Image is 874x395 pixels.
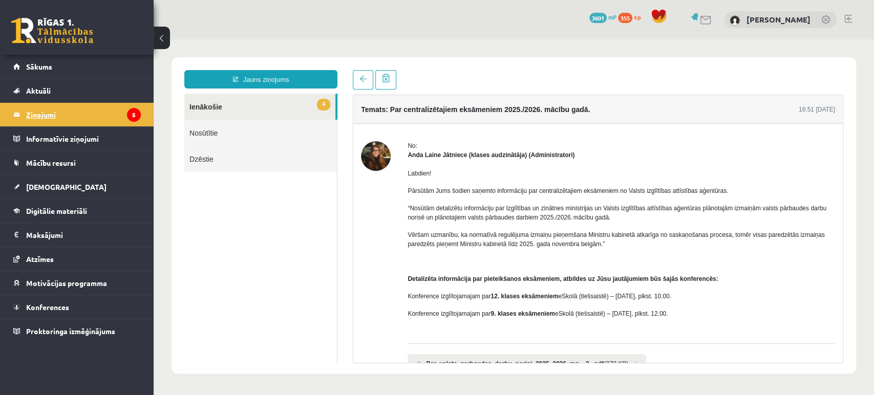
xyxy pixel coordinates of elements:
[13,319,141,343] a: Proktoringa izmēģinājums
[589,13,607,23] span: 3601
[254,271,514,278] span: Konference izglītojamajam par eSkolā (tiešsaistē) – [DATE], plkst. 12.00.
[608,13,616,21] span: mP
[13,199,141,223] a: Digitālie materiāli
[26,206,87,215] span: Digitālie materiāli
[254,253,518,260] span: Konference izglītojamajam par eSkolā (tiešsaistē) – [DATE], plkst. 10.00.
[13,223,141,247] a: Maksājumi
[26,103,141,126] legend: Ziņojumi
[31,31,184,49] a: Jauns ziņojums
[254,130,278,138] span: Labdien!
[207,102,237,131] img: Anda Laine Jātniece (klases audzinātāja)
[26,127,141,150] legend: Informatīvie ziņojumi
[618,13,632,23] span: 355
[26,223,141,247] legend: Maksājumi
[337,271,401,278] b: 9. klases eksāmeniem
[127,108,141,122] i: 5
[13,55,141,78] a: Sākums
[450,320,474,329] i: (270 KB)
[254,236,564,243] strong: Detalizēta informācija par pieteikšanos eksāmeniem, atbildes uz Jūsu jautājumiem būs šajās konfer...
[26,254,54,264] span: Atzīmes
[13,127,141,150] a: Informatīvie ziņojumi
[634,13,641,21] span: xp
[254,165,673,182] span: “Nosūtām detalizētu informāciju par Izglītības un zinātnes ministrijas un Valsts izglītības attīs...
[31,106,183,133] a: Dzēstie
[254,192,671,208] span: Vēršam uzmanību, ka normatīvā regulējuma izmaiņu pieņemšana Ministru kabinetā atkarīga no saskaņo...
[26,158,76,167] span: Mācību resursi
[11,18,93,43] a: Rīgas 1. Tālmācības vidusskola
[13,175,141,199] a: [DEMOGRAPHIC_DATA]
[730,15,740,26] img: Roberts Kukulis
[31,80,183,106] a: Nosūtītie
[163,59,177,71] span: 4
[13,295,141,319] a: Konferences
[26,62,52,71] span: Sākums
[337,253,404,260] b: 12. klases eksāmeniem
[747,14,811,25] a: [PERSON_NAME]
[26,182,106,191] span: [DEMOGRAPHIC_DATA]
[254,148,574,155] span: Pārsūtām Jums šodien saņemto informāciju par centralizētajiem eksāmeniem no Valsts izglītības att...
[272,320,450,329] b: Par_valsts_parbaudes_darbu_norisi_2025_2026_mg__2_.pdf
[26,86,51,95] span: Aktuāli
[254,112,421,119] strong: Anda Laine Jātniece (klases audzinātāja) (Administratori)
[13,103,141,126] a: Ziņojumi5
[207,66,436,74] h4: Temats: Par centralizētajiem eksāmeniem 2025./2026. mācību gadā.
[589,13,616,21] a: 3601 mP
[254,102,681,111] div: No:
[618,13,646,21] a: 355 xp
[13,79,141,102] a: Aktuāli
[13,151,141,174] a: Mācību resursi
[26,302,69,312] span: Konferences
[13,247,141,271] a: Atzīmes
[26,326,115,336] span: Proktoringa izmēģinājums
[26,278,107,288] span: Motivācijas programma
[31,54,182,80] a: 4Ienākošie
[645,65,681,75] div: 16:51 [DATE]
[13,271,141,295] a: Motivācijas programma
